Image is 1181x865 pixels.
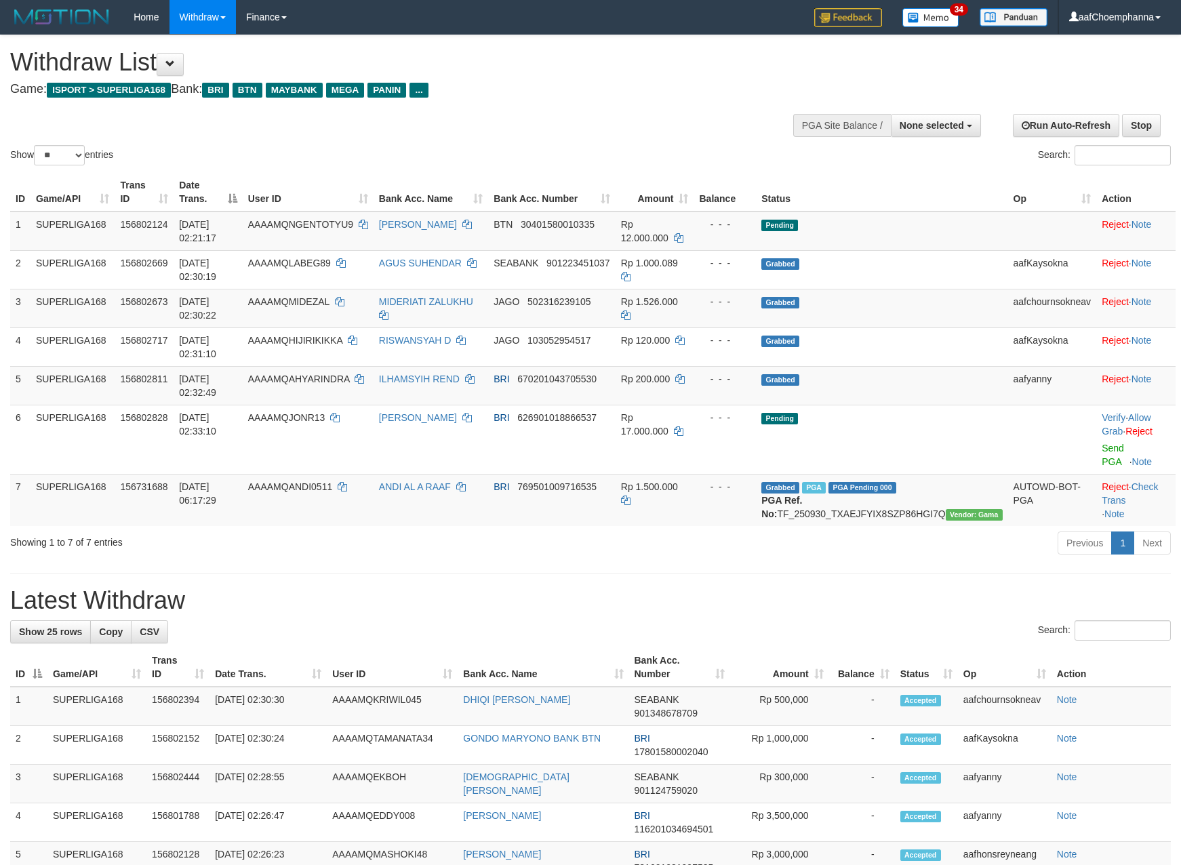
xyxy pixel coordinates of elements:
[621,412,668,437] span: Rp 17.000.000
[463,694,570,705] a: DHIQI [PERSON_NAME]
[635,708,698,719] span: Copy 901348678709 to clipboard
[266,83,323,98] span: MAYBANK
[179,374,216,398] span: [DATE] 02:32:49
[10,145,113,165] label: Show entries
[958,765,1052,803] td: aafyanny
[409,83,428,98] span: ...
[10,726,47,765] td: 2
[233,83,262,98] span: BTN
[99,626,123,637] span: Copy
[374,173,488,212] th: Bank Acc. Name: activate to sort column ascending
[1132,296,1152,307] a: Note
[179,258,216,282] span: [DATE] 02:30:19
[120,219,167,230] span: 156802124
[1075,145,1171,165] input: Search:
[10,803,47,842] td: 4
[174,173,243,212] th: Date Trans.: activate to sort column descending
[131,620,168,643] a: CSV
[179,296,216,321] span: [DATE] 02:30:22
[120,374,167,384] span: 156802811
[1102,258,1129,268] a: Reject
[379,481,451,492] a: ANDI AL A RAAF
[1122,114,1161,137] a: Stop
[1102,481,1158,506] a: Check Trans
[1134,531,1171,555] a: Next
[1132,335,1152,346] a: Note
[635,849,650,860] span: BRI
[761,482,799,494] span: Grabbed
[379,374,460,384] a: ILHAMSYIH REND
[179,219,216,243] span: [DATE] 02:21:17
[1102,412,1150,437] span: ·
[629,648,730,687] th: Bank Acc. Number: activate to sort column ascending
[699,256,750,270] div: - - -
[730,726,829,765] td: Rp 1,000,000
[146,648,209,687] th: Trans ID: activate to sort column ascending
[1111,531,1134,555] a: 1
[958,726,1052,765] td: aafKaysokna
[761,413,798,424] span: Pending
[895,648,958,687] th: Status: activate to sort column ascending
[248,481,333,492] span: AAAAMQANDI0511
[1096,474,1176,526] td: · ·
[900,695,941,706] span: Accepted
[1057,810,1077,821] a: Note
[829,687,895,726] td: -
[621,481,678,492] span: Rp 1.500.000
[946,509,1003,521] span: Vendor URL: https://trx31.1velocity.biz
[730,687,829,726] td: Rp 500,000
[1102,296,1129,307] a: Reject
[10,648,47,687] th: ID: activate to sort column descending
[891,114,981,137] button: None selected
[635,785,698,796] span: Copy 901124759020 to clipboard
[756,474,1007,526] td: TF_250930_TXAEJFYIX8SZP86HGI7Q
[621,258,678,268] span: Rp 1.000.089
[1058,531,1112,555] a: Previous
[756,173,1007,212] th: Status
[10,474,31,526] td: 7
[367,83,406,98] span: PANIN
[463,733,601,744] a: GONDO MARYONO BANK BTN
[829,765,895,803] td: -
[829,803,895,842] td: -
[1057,733,1077,744] a: Note
[379,335,452,346] a: RISWANSYAH D
[47,765,146,803] td: SUPERLIGA168
[761,220,798,231] span: Pending
[527,335,590,346] span: Copy 103052954517 to clipboard
[1008,250,1097,289] td: aafKaysokna
[202,83,228,98] span: BRI
[248,374,350,384] span: AAAAMQAHYARINDRA
[1102,443,1124,467] a: Send PGA
[327,687,458,726] td: AAAAMQKRIWIL045
[494,412,509,423] span: BRI
[488,173,616,212] th: Bank Acc. Number: activate to sort column ascending
[699,411,750,424] div: - - -
[621,374,670,384] span: Rp 200.000
[1008,327,1097,366] td: aafKaysokna
[327,803,458,842] td: AAAAMQEDDY008
[31,474,115,526] td: SUPERLIGA168
[527,296,590,307] span: Copy 502316239105 to clipboard
[209,648,327,687] th: Date Trans.: activate to sort column ascending
[31,405,115,474] td: SUPERLIGA168
[829,648,895,687] th: Balance: activate to sort column ascending
[1132,374,1152,384] a: Note
[209,726,327,765] td: [DATE] 02:30:24
[90,620,132,643] a: Copy
[120,335,167,346] span: 156802717
[980,8,1047,26] img: panduan.png
[635,824,714,834] span: Copy 116201034694501 to clipboard
[950,3,968,16] span: 34
[463,771,569,796] a: [DEMOGRAPHIC_DATA][PERSON_NAME]
[1008,366,1097,405] td: aafyanny
[31,327,115,366] td: SUPERLIGA168
[1096,366,1176,405] td: ·
[327,765,458,803] td: AAAAMQEKBOH
[120,412,167,423] span: 156802828
[10,620,91,643] a: Show 25 rows
[248,412,325,423] span: AAAAMQJONR13
[1013,114,1119,137] a: Run Auto-Refresh
[699,372,750,386] div: - - -
[179,412,216,437] span: [DATE] 02:33:10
